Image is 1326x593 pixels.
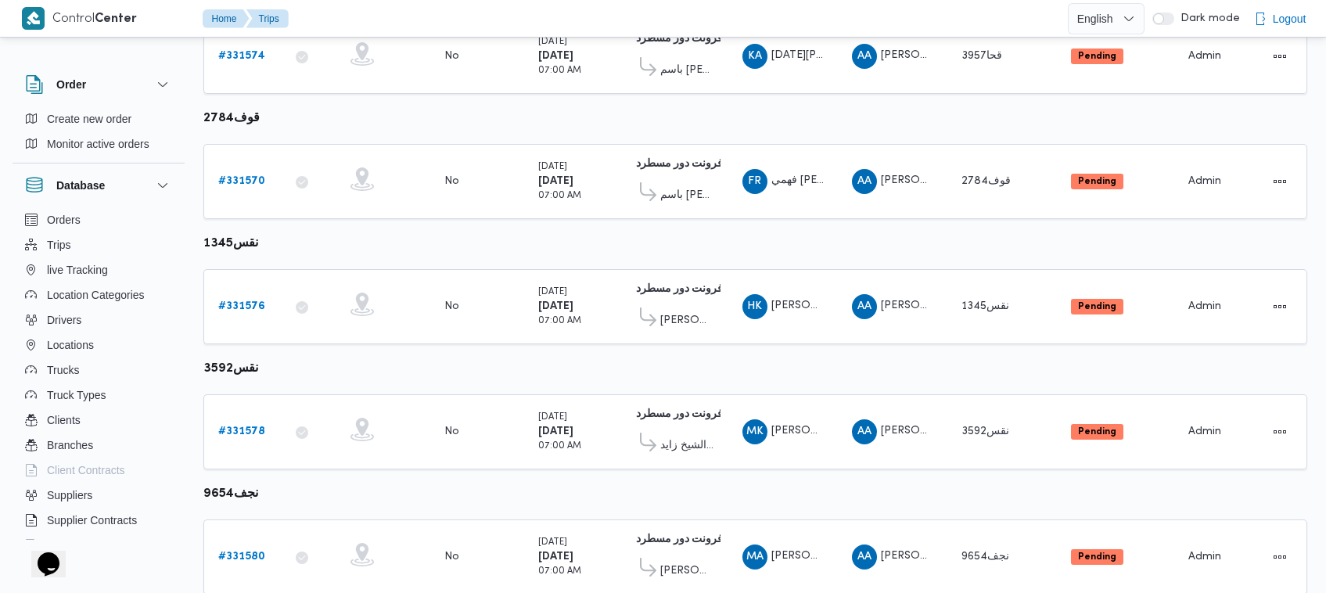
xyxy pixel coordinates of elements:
button: Orders [19,207,178,232]
span: باسم [PERSON_NAME] [660,186,714,205]
button: Trips [19,232,178,257]
div: Fhmai Rafat Fhmai Hakiam [742,169,767,194]
button: live Tracking [19,257,178,282]
span: Admin [1188,176,1221,186]
a: #331580 [218,548,265,566]
button: Actions [1267,419,1292,444]
b: # 331570 [218,176,265,186]
span: Orders [47,210,81,229]
div: Ali Abadalnasar Ali Bkhit Ali [852,44,877,69]
span: live Tracking [47,261,108,279]
b: [DATE] [538,301,573,311]
div: Ali Abadalnasar Ali Bkhit Ali [852,169,877,194]
span: Create new order [47,110,131,128]
a: #331576 [218,297,265,316]
span: Monitor active orders [47,135,149,153]
b: [DATE] [538,552,573,562]
b: Pending [1078,302,1116,311]
span: نجف9654 [961,552,1009,562]
b: قوف2784 [203,113,260,124]
a: #331578 [218,422,265,441]
span: MA [746,544,764,570]
span: [DATE][PERSON_NAME] [771,50,895,60]
span: Pending [1071,49,1123,64]
span: Admin [1188,51,1221,61]
button: Logout [1248,3,1313,34]
button: Truck Types [19,383,178,408]
span: Clients [47,411,81,429]
div: Muhammad Abadalltaif Abadalrahamun Abadalltaif [742,544,767,570]
div: No [444,300,459,314]
button: Devices [19,533,178,558]
small: 07:00 AM [538,442,581,451]
small: [DATE] [538,538,567,547]
b: Pending [1078,552,1116,562]
div: Muhammad Khalail Abadalrahamun Ahmad [742,419,767,444]
span: قحا3957 [961,51,1002,61]
b: فرونت دور مسطرد [636,534,723,544]
span: قسم الشيخ زايد [660,437,714,455]
b: Pending [1078,427,1116,437]
span: نقس1345 [961,301,1009,311]
b: نجف9654 [203,488,258,500]
div: Ali Abadalnasar Ali Bkhit Ali [852,419,877,444]
span: Pending [1071,299,1123,314]
button: Suppliers [19,483,178,508]
b: [DATE] [538,426,573,437]
span: نقس3592 [961,426,1009,437]
span: Location Categories [47,286,145,304]
small: [DATE] [538,163,567,171]
span: Trips [47,235,71,254]
b: [DATE] [538,51,573,61]
button: Database [25,176,172,195]
button: Trucks [19,358,178,383]
div: No [444,550,459,564]
small: 07:00 AM [538,66,581,75]
h3: Order [56,75,86,94]
span: Pending [1071,174,1123,189]
div: Husam Khald Fozai Ahmad [742,294,767,319]
b: Pending [1078,52,1116,61]
div: Ali Abadalnasar Ali Bkhit Ali [852,544,877,570]
b: نقس1345 [203,238,258,250]
span: Branches [47,436,93,455]
button: Drivers [19,307,178,332]
span: Supplier Contracts [47,511,137,530]
span: FR [748,169,761,194]
button: Branches [19,433,178,458]
span: Drivers [47,311,81,329]
b: فرونت دور مسطرد [636,159,723,169]
button: Actions [1267,44,1292,69]
span: [PERSON_NAME] الجديدة [660,562,714,580]
small: 07:00 AM [538,317,581,325]
span: [PERSON_NAME] [771,300,861,311]
small: [DATE] [538,38,567,46]
span: [PERSON_NAME] [881,551,970,561]
span: باسم [PERSON_NAME] [660,61,714,80]
iframe: chat widget [16,530,66,577]
span: Truck Types [47,386,106,404]
b: # 331580 [218,552,265,562]
b: # 331578 [218,426,265,437]
span: AA [857,294,871,319]
span: [PERSON_NAME] [881,175,970,185]
span: [PERSON_NAME] [881,300,970,311]
span: AA [857,419,871,444]
button: Actions [1267,544,1292,570]
button: Create new order [19,106,178,131]
button: Actions [1267,294,1292,319]
button: Location Categories [19,282,178,307]
span: Admin [1188,301,1221,311]
div: Database [13,207,185,546]
span: Client Contracts [47,461,125,480]
b: # 331574 [218,51,265,61]
b: Pending [1078,177,1116,186]
span: فهمي [PERSON_NAME] [771,175,889,185]
span: قوف2784 [961,176,1011,186]
b: فرونت دور مسطرد [636,284,723,294]
span: Devices [47,536,86,555]
b: نقس3592 [203,363,258,375]
h3: Database [56,176,105,195]
div: No [444,425,459,439]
